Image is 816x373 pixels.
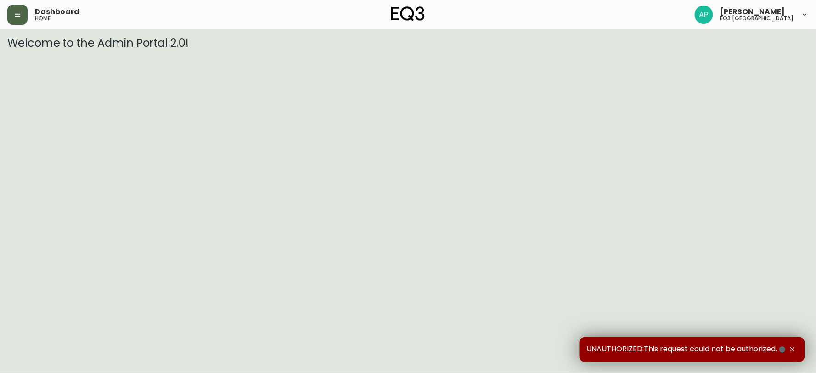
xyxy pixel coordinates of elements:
img: 3897410ab0ebf58098a0828baeda1fcd [695,6,713,24]
span: [PERSON_NAME] [720,8,785,16]
span: Dashboard [35,8,79,16]
img: logo [391,6,425,21]
h5: home [35,16,51,21]
h3: Welcome to the Admin Portal 2.0! [7,37,809,50]
span: UNAUTHORIZED:This request could not be authorized. [587,345,788,355]
h5: eq3 [GEOGRAPHIC_DATA] [720,16,794,21]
